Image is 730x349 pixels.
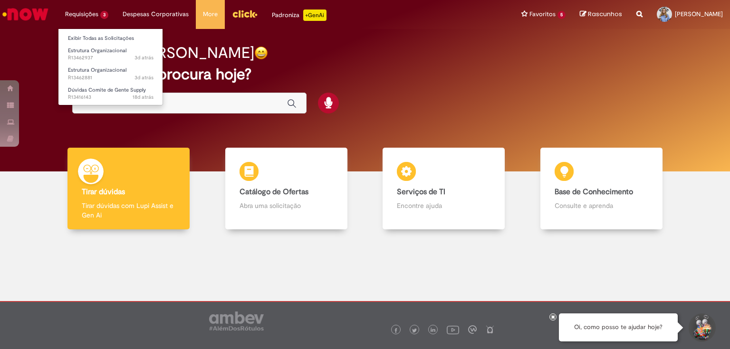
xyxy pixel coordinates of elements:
span: 18d atrás [133,94,154,101]
img: ServiceNow [1,5,50,24]
span: Favoritos [529,9,556,19]
time: 14/08/2025 08:29:38 [133,94,154,101]
p: Encontre ajuda [397,201,490,210]
span: Estrutura Organizacional [68,47,126,54]
b: Base de Conhecimento [555,187,633,197]
h2: Bom dia, [PERSON_NAME] [72,45,254,61]
img: logo_footer_twitter.png [412,328,417,333]
span: 3d atrás [134,54,154,61]
span: Rascunhos [588,9,622,19]
b: Tirar dúvidas [82,187,125,197]
img: click_logo_yellow_360x200.png [232,7,258,21]
span: Estrutura Organizacional [68,66,126,74]
a: Base de Conhecimento Consulte e aprenda [523,148,681,230]
button: Iniciar Conversa de Suporte [687,313,716,342]
span: R13462937 [68,54,154,62]
p: Abra uma solicitação [240,201,333,210]
span: [PERSON_NAME] [675,10,723,18]
p: Tirar dúvidas com Lupi Assist e Gen Ai [82,201,175,220]
a: Aberto R13462881 : Estrutura Organizacional [58,65,163,83]
span: 5 [557,11,566,19]
span: Requisições [65,9,98,19]
p: Consulte e aprenda [555,201,648,210]
img: logo_footer_workplace.png [468,325,477,334]
a: Tirar dúvidas Tirar dúvidas com Lupi Assist e Gen Ai [50,148,208,230]
img: logo_footer_naosei.png [486,325,494,334]
a: Exibir Todas as Solicitações [58,33,163,44]
a: Aberto R13462937 : Estrutura Organizacional [58,46,163,63]
img: logo_footer_ambev_rotulo_gray.png [209,311,264,330]
div: Oi, como posso te ajudar hoje? [559,313,678,341]
span: 3 [100,11,108,19]
span: R13462881 [68,74,154,82]
span: Dúvidas Comite de Gente Supply [68,86,146,94]
a: Aberto R13416143 : Dúvidas Comite de Gente Supply [58,85,163,103]
ul: Requisições [58,28,163,105]
a: Serviços de TI Encontre ajuda [365,148,523,230]
a: Catálogo de Ofertas Abra uma solicitação [208,148,365,230]
time: 29/08/2025 15:05:42 [134,74,154,81]
img: logo_footer_youtube.png [447,323,459,336]
span: 3d atrás [134,74,154,81]
p: +GenAi [303,9,327,21]
img: happy-face.png [254,46,268,60]
img: logo_footer_linkedin.png [431,328,435,333]
time: 29/08/2025 15:15:17 [134,54,154,61]
img: logo_footer_facebook.png [394,328,398,333]
b: Catálogo de Ofertas [240,187,308,197]
h2: O que você procura hoje? [72,66,658,83]
span: More [203,9,218,19]
b: Serviços de TI [397,187,445,197]
a: Rascunhos [580,10,622,19]
div: Padroniza [272,9,327,21]
span: Despesas Corporativas [123,9,189,19]
span: R13416143 [68,94,154,101]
